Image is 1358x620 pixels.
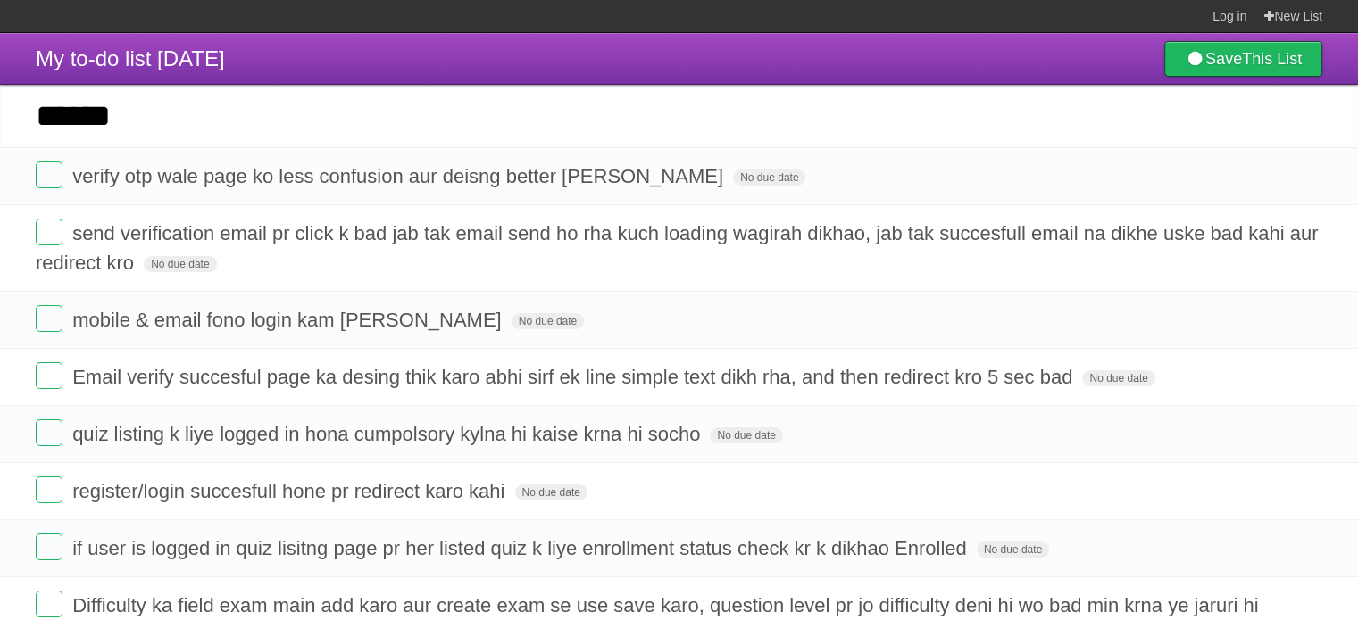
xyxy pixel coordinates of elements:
[36,476,62,503] label: Done
[515,484,587,500] span: No due date
[36,305,62,332] label: Done
[1164,41,1322,77] a: SaveThis List
[36,222,1318,274] span: send verification email pr click k bad jab tak email send ho rha kuch loading wagirah dikhao, jab...
[72,366,1077,388] span: Email verify succesful page ka desing thik karo abhi sirf ek line simple text dikh rha, and then ...
[72,423,704,445] span: quiz listing k liye logged in hona cumpolsory kylna hi kaise krna hi socho
[36,591,62,617] label: Done
[36,46,225,70] span: My to-do list [DATE]
[36,533,62,560] label: Done
[72,594,1262,616] span: Difficulty ka field exam main add karo aur create exam se use save karo, question level pr jo dif...
[36,219,62,245] label: Done
[36,419,62,446] label: Done
[36,161,62,188] label: Done
[144,256,216,272] span: No due date
[72,309,506,331] span: mobile & email fono login kam [PERSON_NAME]
[1082,370,1154,386] span: No due date
[72,165,728,187] span: verify otp wale page ko less confusion aur deisng better [PERSON_NAME]
[733,169,805,186] span: No due date
[72,537,971,559] span: if user is logged in quiz lisitng page pr her listed quiz k liye enrollment status check kr k dik...
[1242,50,1302,68] b: This List
[977,541,1049,558] span: No due date
[710,427,782,443] span: No due date
[72,480,509,502] span: register/login succesfull hone pr redirect karo kahi
[36,362,62,389] label: Done
[512,313,584,329] span: No due date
